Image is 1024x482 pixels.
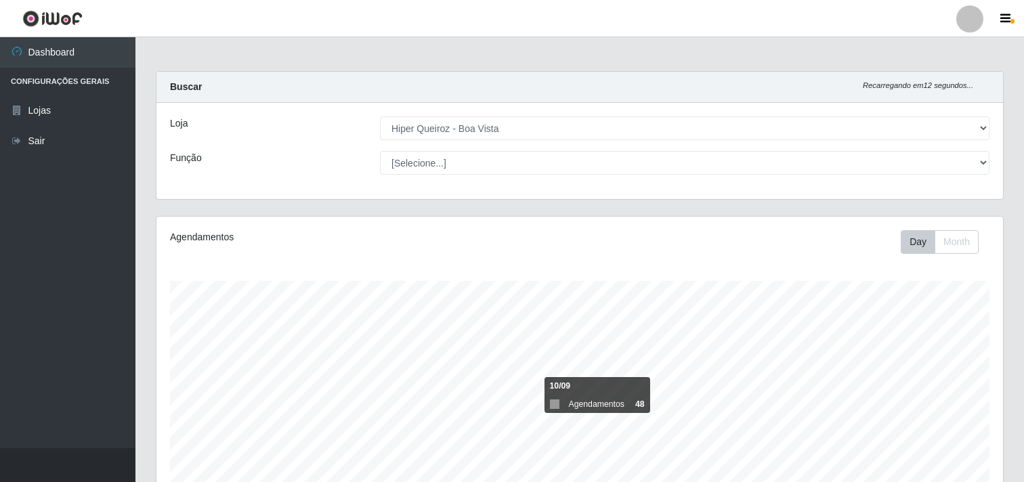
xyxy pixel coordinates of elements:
strong: Buscar [170,81,202,92]
div: First group [901,230,979,254]
label: Função [170,151,202,165]
div: Toolbar with button groups [901,230,989,254]
label: Loja [170,116,188,131]
div: Agendamentos [170,230,500,244]
i: Recarregando em 12 segundos... [863,81,973,89]
img: CoreUI Logo [22,10,83,27]
button: Month [935,230,979,254]
button: Day [901,230,935,254]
